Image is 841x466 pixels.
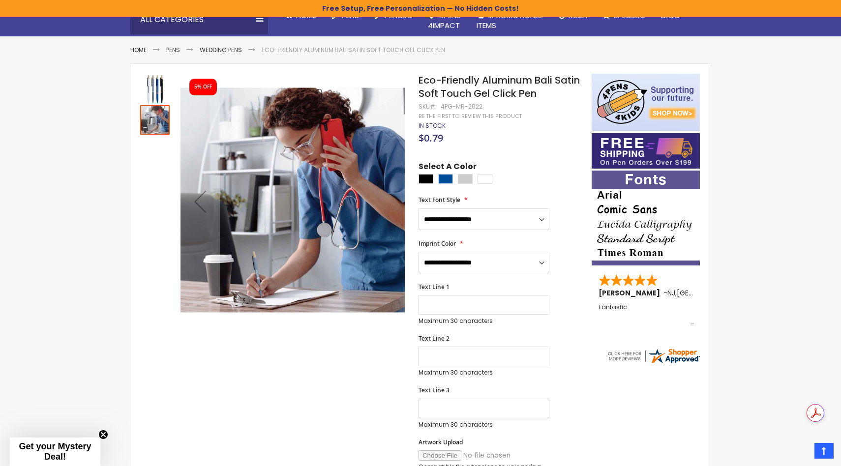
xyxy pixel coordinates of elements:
[428,10,461,30] span: 4Pens 4impact
[599,304,694,325] div: Fantastic
[419,369,549,377] p: Maximum 30 characters
[166,46,180,54] a: Pens
[98,430,108,439] button: Close teaser
[661,10,680,21] span: Blog
[194,84,212,90] div: 5% OFF
[140,104,170,135] div: Eco-Friendly Aluminum Bali Satin Soft Touch Gel Click Pen
[419,421,549,429] p: Maximum 30 characters
[592,171,700,265] img: font-personalization-examples
[419,131,443,145] span: $0.79
[606,347,701,365] img: 4pens.com widget logo
[419,102,437,111] strong: SKU
[419,121,446,130] span: In stock
[180,88,405,313] img: Eco-Friendly Aluminum Bali Satin Soft Touch Gel Click Pen
[469,5,551,37] a: 4PROMOTIONALITEMS
[592,133,700,169] img: Free shipping on orders over $199
[419,317,549,325] p: Maximum 30 characters
[458,174,473,184] div: Grey Light
[438,174,453,184] div: Dark Blue
[140,74,171,104] div: Eco-Friendly Aluminum Bali Satin Soft Touch Gel Click Pen
[140,75,170,104] img: Eco-Friendly Aluminum Bali Satin Soft Touch Gel Click Pen
[677,288,749,298] span: [GEOGRAPHIC_DATA]
[10,437,100,466] div: Get your Mystery Deal!Close teaser
[569,10,587,21] span: Rush
[667,288,675,298] span: NJ
[180,74,220,329] div: Previous
[19,441,91,462] span: Get your Mystery Deal!
[606,358,701,367] a: 4pens.com certificate URL
[130,46,147,54] a: Home
[130,5,268,34] div: All Categories
[592,74,700,131] img: 4pens 4 kids
[419,113,522,120] a: Be the first to review this product
[419,283,450,291] span: Text Line 1
[419,438,463,446] span: Artwork Upload
[419,386,450,394] span: Text Line 3
[419,122,446,130] div: Availability
[296,10,316,21] span: Home
[419,174,433,184] div: Black
[478,174,492,184] div: White
[342,10,359,21] span: Pens
[477,10,543,30] span: 4PROMOTIONAL ITEMS
[419,161,477,175] span: Select A Color
[420,5,469,37] a: 4Pens4impact
[760,439,841,466] iframe: Google Customer Reviews
[419,73,580,100] span: Eco-Friendly Aluminum Bali Satin Soft Touch Gel Click Pen
[663,288,749,298] span: - ,
[419,239,456,248] span: Imprint Color
[419,334,450,343] span: Text Line 2
[385,10,412,21] span: Pencils
[262,46,445,54] li: Eco-Friendly Aluminum Bali Satin Soft Touch Gel Click Pen
[599,288,663,298] span: [PERSON_NAME]
[441,103,482,111] div: 4PG-MR-2022
[200,46,242,54] a: Wedding Pens
[419,196,460,204] span: Text Font Style
[613,10,645,21] span: Specials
